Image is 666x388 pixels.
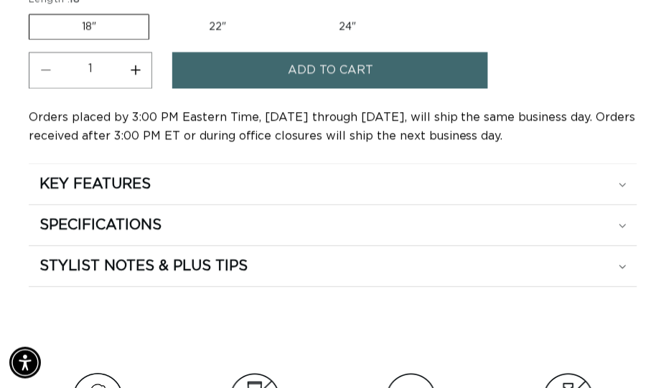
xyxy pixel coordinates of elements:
[288,52,373,89] span: Add to cart
[286,15,408,40] label: 24"
[29,112,636,142] span: Orders placed by 3:00 PM Eastern Time, [DATE] through [DATE], will ship the same business day. Or...
[29,246,637,287] summary: STYLIST NOTES & PLUS TIPS
[29,165,637,205] summary: KEY FEATURES
[29,205,637,246] summary: SPECIFICATIONS
[29,14,149,40] label: 18"
[39,175,151,194] h2: KEY FEATURES
[39,216,161,235] h2: SPECIFICATIONS
[9,347,41,379] div: Accessibility Menu
[39,257,248,276] h2: STYLIST NOTES & PLUS TIPS
[172,52,488,89] button: Add to cart
[157,15,279,40] label: 22"
[594,319,666,388] iframe: Chat Widget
